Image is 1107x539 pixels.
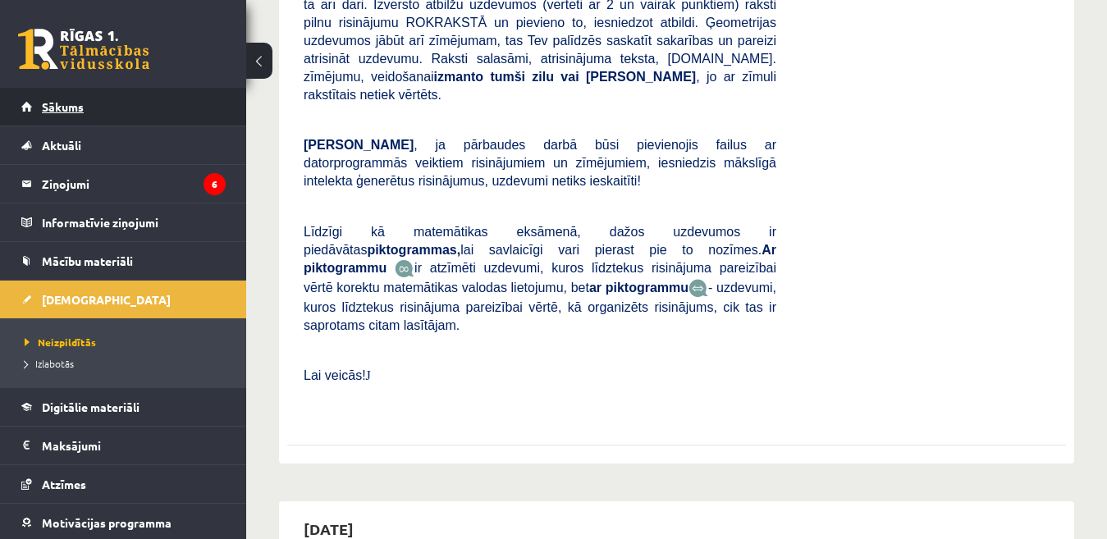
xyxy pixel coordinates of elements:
span: J [366,368,371,382]
a: Neizpildītās [25,335,230,349]
img: wKvN42sLe3LLwAAAABJRU5ErkJggg== [688,279,708,298]
b: izmanto [434,70,483,84]
span: Mācību materiāli [42,254,133,268]
b: ar piktogrammu [589,281,688,295]
span: , ja pārbaudes darbā būsi pievienojis failus ar datorprogrammās veiktiem risinājumiem un zīmējumi... [304,138,776,188]
b: Ar piktogrammu [304,243,776,275]
a: Atzīmes [21,465,226,503]
span: Izlabotās [25,357,74,370]
a: Informatīvie ziņojumi [21,203,226,241]
span: Lai veicās! [304,368,366,382]
a: Rīgas 1. Tālmācības vidusskola [18,29,149,70]
span: Sākums [42,99,84,114]
span: Neizpildītās [25,336,96,349]
span: ir atzīmēti uzdevumi, kuros līdztekus risinājuma pareizībai vērtē korektu matemātikas valodas lie... [304,261,776,295]
b: piktogrammas, [367,243,460,257]
span: Atzīmes [42,477,86,491]
span: Motivācijas programma [42,515,172,530]
a: Sākums [21,88,226,126]
span: Aktuāli [42,138,81,153]
a: Ziņojumi6 [21,165,226,203]
span: - uzdevumi, kuros līdztekus risinājuma pareizībai vērtē, kā organizēts risinājums, cik tas ir sap... [304,281,776,332]
legend: Informatīvie ziņojumi [42,203,226,241]
legend: Maksājumi [42,427,226,464]
a: Maksājumi [21,427,226,464]
span: [PERSON_NAME] [304,138,414,152]
a: Izlabotās [25,356,230,371]
a: Mācību materiāli [21,242,226,280]
a: Digitālie materiāli [21,388,226,426]
span: Līdzīgi kā matemātikas eksāmenā, dažos uzdevumos ir piedāvātas lai savlaicīgi vari pierast pie to... [304,225,776,275]
a: [DEMOGRAPHIC_DATA] [21,281,226,318]
img: JfuEzvunn4EvwAAAAASUVORK5CYII= [395,259,414,278]
b: tumši zilu vai [PERSON_NAME] [490,70,696,84]
i: 6 [204,173,226,195]
a: Aktuāli [21,126,226,164]
legend: Ziņojumi [42,165,226,203]
span: Digitālie materiāli [42,400,140,414]
span: [DEMOGRAPHIC_DATA] [42,292,171,307]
